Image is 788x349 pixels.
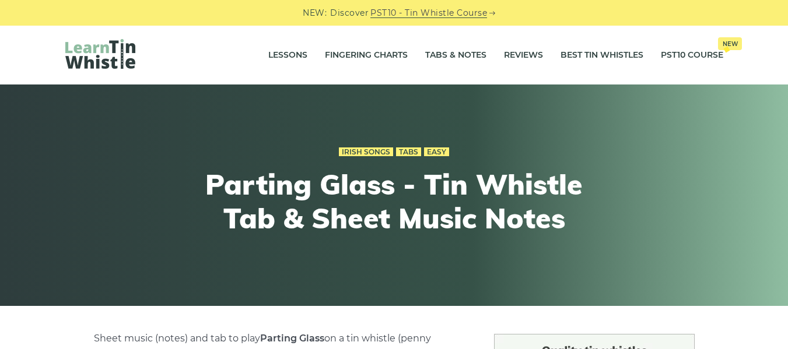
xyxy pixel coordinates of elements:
[425,41,486,70] a: Tabs & Notes
[561,41,643,70] a: Best Tin Whistles
[504,41,543,70] a: Reviews
[268,41,307,70] a: Lessons
[180,168,609,235] h1: Parting Glass - Tin Whistle Tab & Sheet Music Notes
[260,333,324,344] strong: Parting Glass
[65,39,135,69] img: LearnTinWhistle.com
[718,37,742,50] span: New
[396,147,421,157] a: Tabs
[661,41,723,70] a: PST10 CourseNew
[325,41,408,70] a: Fingering Charts
[424,147,449,157] a: Easy
[339,147,393,157] a: Irish Songs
